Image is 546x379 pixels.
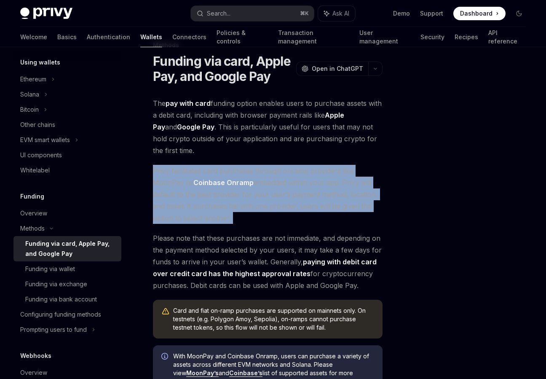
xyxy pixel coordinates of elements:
[166,99,211,108] strong: pay with card
[20,208,47,218] div: Overview
[25,264,75,274] div: Funding via wallet
[20,150,62,160] div: UI components
[13,277,121,292] a: Funding via exchange
[161,307,170,316] svg: Warning
[229,369,262,377] a: Coinbase’s
[153,97,383,156] span: The funding option enables users to purchase assets with a debit card, including with browser pay...
[20,351,51,361] h5: Webhooks
[13,307,121,322] a: Configuring funding methods
[318,6,355,21] button: Ask AI
[393,9,410,18] a: Demo
[13,261,121,277] a: Funding via wallet
[20,135,70,145] div: EVM smart wallets
[488,27,526,47] a: API reference
[161,353,170,361] svg: Info
[278,27,349,47] a: Transaction management
[312,65,363,73] span: Open in ChatGPT
[57,27,77,47] a: Basics
[359,27,410,47] a: User management
[20,8,72,19] img: dark logo
[173,306,374,332] div: Card and fiat on-ramp purchases are supported on mainnets only. On testnets (e.g. Polygon Amoy, S...
[460,9,492,18] span: Dashboard
[453,7,506,20] a: Dashboard
[191,6,313,21] button: Search...⌘K
[20,89,39,99] div: Solana
[193,178,254,187] a: Coinbase Onramp
[172,27,206,47] a: Connectors
[25,279,87,289] div: Funding via exchange
[20,120,55,130] div: Other chains
[140,27,162,47] a: Wallets
[20,165,50,175] div: Whitelabel
[332,9,349,18] span: Ask AI
[25,294,97,304] div: Funding via bank account
[153,232,383,291] span: Please note that these purchases are not immediate, and depending on the payment method selected ...
[20,74,46,84] div: Ethereum
[13,163,121,178] a: Whitelabel
[296,62,368,76] button: Open in ChatGPT
[20,325,87,335] div: Prompting users to fund
[25,239,116,259] div: Funding via card, Apple Pay, and Google Pay
[20,309,101,320] div: Configuring funding methods
[153,165,383,224] span: Privy facilitates card purchases through onramp providers like MoonPay or embedded within your ap...
[13,206,121,221] a: Overview
[20,191,44,202] h5: Funding
[455,27,478,47] a: Recipes
[20,105,39,115] div: Bitcoin
[13,292,121,307] a: Funding via bank account
[20,368,47,378] div: Overview
[13,148,121,163] a: UI components
[153,54,293,84] h1: Funding via card, Apple Pay, and Google Pay
[13,117,121,132] a: Other chains
[420,9,443,18] a: Support
[512,7,526,20] button: Toggle dark mode
[207,8,230,19] div: Search...
[20,57,60,67] h5: Using wallets
[177,123,214,131] strong: Google Pay
[300,10,309,17] span: ⌘ K
[20,27,47,47] a: Welcome
[186,369,219,377] a: MoonPay’s
[20,223,45,234] div: Methods
[217,27,268,47] a: Policies & controls
[87,27,130,47] a: Authentication
[420,27,444,47] a: Security
[13,236,121,261] a: Funding via card, Apple Pay, and Google Pay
